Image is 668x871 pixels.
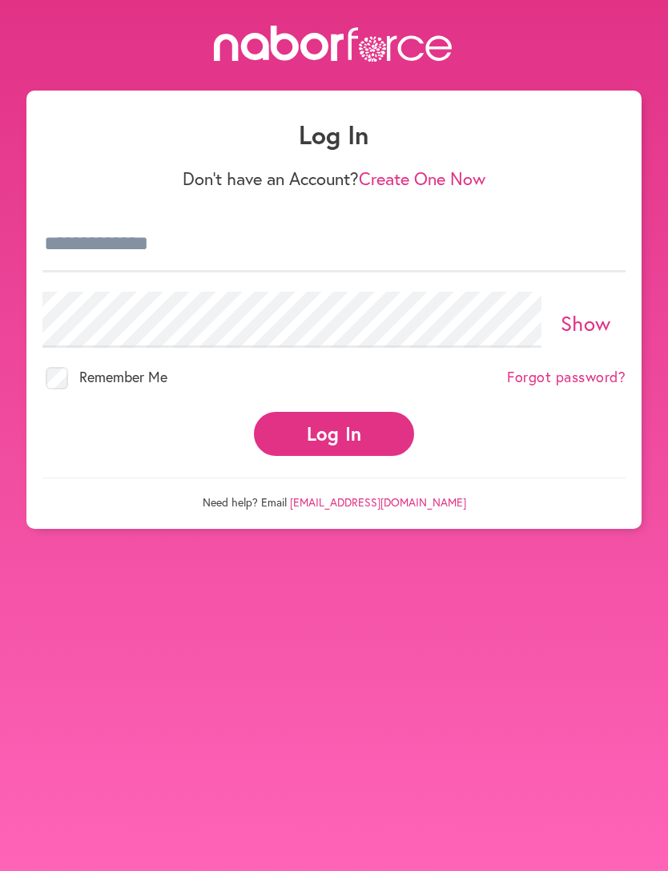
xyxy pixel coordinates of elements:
[561,309,611,337] a: Show
[507,369,626,386] a: Forgot password?
[79,367,167,386] span: Remember Me
[42,478,626,510] p: Need help? Email
[42,119,626,150] h1: Log In
[254,412,414,456] button: Log In
[359,167,485,190] a: Create One Now
[42,168,626,189] p: Don't have an Account?
[290,494,466,510] a: [EMAIL_ADDRESS][DOMAIN_NAME]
